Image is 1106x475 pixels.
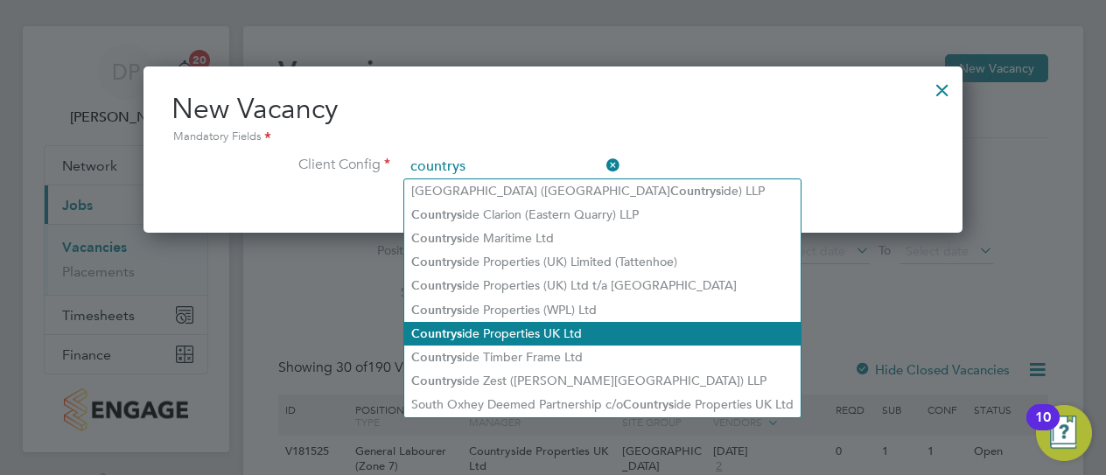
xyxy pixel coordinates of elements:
li: ide Properties (UK) Ltd t/a [GEOGRAPHIC_DATA] [404,274,801,297]
label: Client Config [171,156,390,174]
li: ide Zest ([PERSON_NAME][GEOGRAPHIC_DATA]) LLP [404,369,801,393]
button: Open Resource Center, 10 new notifications [1036,405,1092,461]
div: Mandatory Fields [171,128,934,147]
b: Countrys [411,231,462,246]
b: Countrys [623,397,674,412]
b: Countrys [411,326,462,341]
h2: New Vacancy [171,91,934,147]
b: Countrys [411,350,462,365]
li: ide Properties (WPL) Ltd [404,298,801,322]
li: ide Timber Frame Ltd [404,346,801,369]
li: ide Clarion (Eastern Quarry) LLP [404,203,801,227]
li: South Oxhey Deemed Partnership c/o ide Properties UK Ltd [404,393,801,416]
li: ide Properties UK Ltd [404,322,801,346]
b: Countrys [411,303,462,318]
b: Countrys [411,374,462,388]
div: 10 [1035,417,1051,440]
li: ide Maritime Ltd [404,227,801,250]
li: [GEOGRAPHIC_DATA] ([GEOGRAPHIC_DATA] ide) LLP [404,179,801,203]
li: ide Properties (UK) Limited (Tattenhoe) [404,250,801,274]
b: Countrys [411,255,462,269]
b: Countrys [411,207,462,222]
b: Countrys [411,278,462,293]
b: Countrys [670,184,721,199]
input: Search for... [404,154,620,180]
